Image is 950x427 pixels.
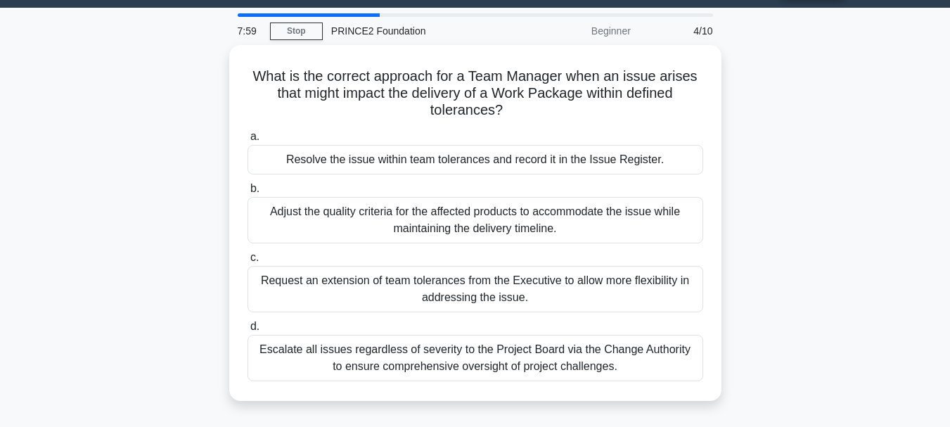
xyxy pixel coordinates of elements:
div: Resolve the issue within team tolerances and record it in the Issue Register. [248,145,703,174]
div: PRINCE2 Foundation [323,17,516,45]
span: a. [250,130,259,142]
div: 4/10 [639,17,721,45]
span: d. [250,320,259,332]
span: b. [250,182,259,194]
div: Beginner [516,17,639,45]
div: 7:59 [229,17,270,45]
div: Request an extension of team tolerances from the Executive to allow more flexibility in addressin... [248,266,703,312]
span: c. [250,251,259,263]
h5: What is the correct approach for a Team Manager when an issue arises that might impact the delive... [246,68,705,120]
a: Stop [270,23,323,40]
div: Escalate all issues regardless of severity to the Project Board via the Change Authority to ensur... [248,335,703,381]
div: Adjust the quality criteria for the affected products to accommodate the issue while maintaining ... [248,197,703,243]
